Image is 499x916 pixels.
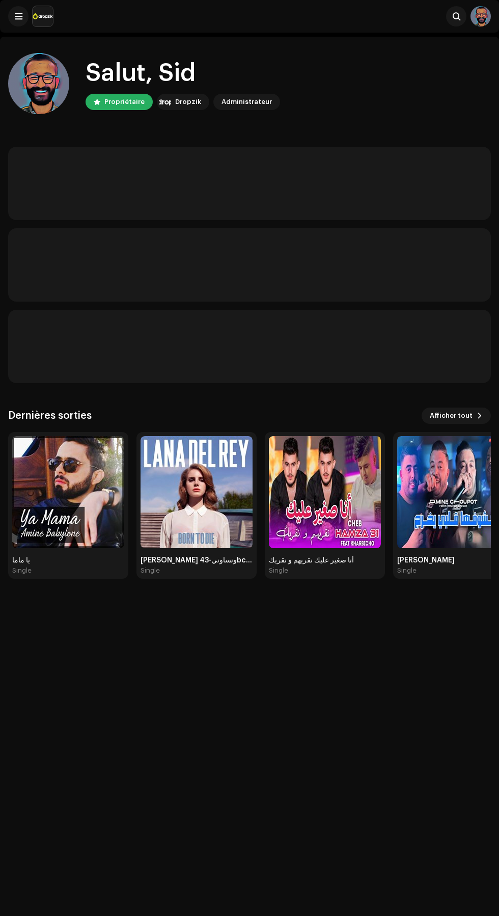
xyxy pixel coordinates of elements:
[430,406,473,426] span: Afficher tout
[269,567,288,575] div: Single
[8,408,92,424] h3: Dernières sorties
[141,436,253,548] img: 7c52e8dd-0557-4ac3-8659-161e26d32aad
[141,567,160,575] div: Single
[12,556,124,564] div: يا ماما
[221,96,272,108] div: Administrateur
[175,96,201,108] div: Dropzik
[269,436,381,548] img: c5da3b21-f2ac-4e2b-b02c-f92763082dd7
[397,567,417,575] div: Single
[141,556,253,564] div: [PERSON_NAME] ونساوني-43bc.wav
[12,436,124,548] img: aa5b9689-11a8-4d96-aae6-936800d20cf6
[86,57,280,90] div: Salut, Sid
[470,6,491,26] img: d4daa476-e117-4de8-b19f-5f62e856cfe7
[422,408,491,424] button: Afficher tout
[12,567,32,575] div: Single
[104,96,145,108] div: Propriétaire
[159,96,171,108] img: 6b198820-6d9f-4d8e-bd7e-78ab9e57ca24
[8,53,69,114] img: d4daa476-e117-4de8-b19f-5f62e856cfe7
[33,6,53,26] img: 6b198820-6d9f-4d8e-bd7e-78ab9e57ca24
[269,556,381,564] div: أنا صغير عليك نقريهم و نقريك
